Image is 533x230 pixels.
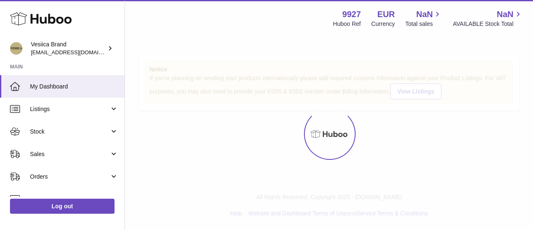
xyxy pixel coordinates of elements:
[30,105,110,113] span: Listings
[453,9,523,28] a: NaN AVAILABLE Stock Total
[333,20,361,28] div: Huboo Ref
[377,9,395,20] strong: EUR
[405,20,442,28] span: Total sales
[453,20,523,28] span: AVAILABLE Stock Total
[405,9,442,28] a: NaN Total sales
[342,9,361,20] strong: 9927
[31,49,122,56] span: [EMAIL_ADDRESS][DOMAIN_NAME]
[30,173,110,181] span: Orders
[10,42,22,55] img: internalAdmin-9927@internal.huboo.com
[30,195,118,203] span: Usage
[416,9,433,20] span: NaN
[30,128,110,136] span: Stock
[371,20,395,28] div: Currency
[497,9,513,20] span: NaN
[10,199,115,214] a: Log out
[30,83,118,91] span: My Dashboard
[30,150,110,158] span: Sales
[31,40,106,56] div: Vesiica Brand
